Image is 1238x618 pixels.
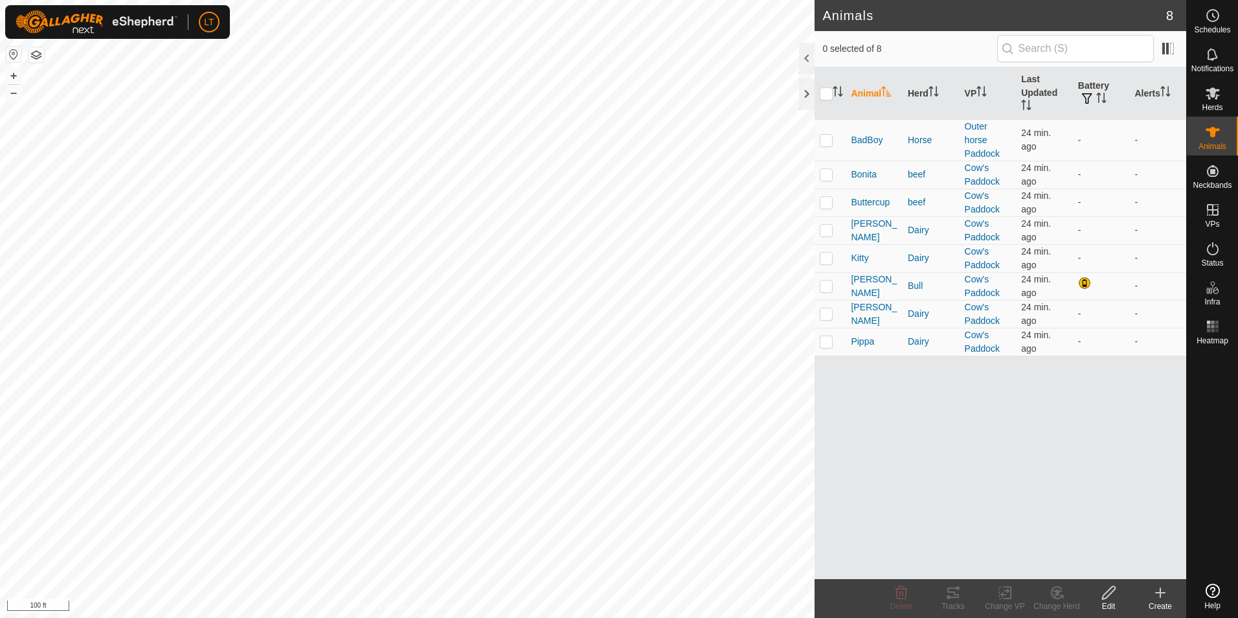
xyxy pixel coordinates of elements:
td: - [1073,189,1130,216]
div: Edit [1083,601,1134,612]
td: - [1073,244,1130,272]
button: – [6,85,21,100]
span: 8 [1166,6,1173,25]
span: Buttercup [851,196,890,209]
div: Dairy [908,335,954,349]
div: beef [908,168,954,181]
td: - [1129,161,1186,189]
span: Notifications [1191,65,1233,73]
span: 0 selected of 8 [822,42,996,56]
a: Cow's Paddock [965,330,1000,354]
p-sorticon: Activate to sort [1096,95,1107,105]
span: Bonita [851,168,877,181]
span: Status [1201,259,1223,267]
div: Tracks [927,601,979,612]
td: - [1129,328,1186,356]
span: Kitty [851,251,868,265]
td: - [1073,328,1130,356]
th: Battery [1073,67,1130,120]
td: - [1073,300,1130,328]
img: Gallagher Logo [16,10,177,34]
span: Pippa [851,335,874,349]
a: Cow's Paddock [965,274,1000,298]
div: Dairy [908,223,954,237]
span: Sep 11, 2025, 4:33 PM [1021,218,1051,242]
span: [PERSON_NAME] [851,273,897,300]
span: Animals [1199,143,1226,150]
a: Cow's Paddock [965,218,1000,242]
th: Last Updated [1016,67,1073,120]
p-sorticon: Activate to sort [1021,102,1031,112]
td: - [1073,119,1130,161]
a: Cow's Paddock [965,246,1000,270]
span: Help [1204,602,1221,610]
a: Contact Us [420,601,458,613]
th: Alerts [1129,67,1186,120]
span: Infra [1204,298,1220,306]
span: Schedules [1194,26,1230,34]
input: Search (S) [997,35,1154,62]
td: - [1129,300,1186,328]
div: Bull [908,279,954,293]
th: VP [960,67,1017,120]
div: Create [1134,601,1186,612]
td: - [1129,189,1186,216]
span: [PERSON_NAME] [851,217,897,244]
span: BadBoy [851,133,883,147]
a: Privacy Policy [356,601,405,613]
span: Sep 11, 2025, 4:33 PM [1021,274,1051,298]
p-sorticon: Activate to sort [881,88,892,98]
span: Sep 11, 2025, 4:33 PM [1021,302,1051,326]
div: beef [908,196,954,209]
p-sorticon: Activate to sort [1160,88,1171,98]
td: - [1073,161,1130,189]
span: VPs [1205,220,1219,228]
span: LT [204,16,214,29]
span: Sep 11, 2025, 4:33 PM [1021,128,1051,152]
div: Dairy [908,307,954,321]
a: Help [1187,578,1238,615]
td: - [1129,244,1186,272]
button: Map Layers [28,47,44,63]
th: Animal [846,67,903,120]
span: Sep 11, 2025, 4:33 PM [1021,330,1051,354]
span: Heatmap [1197,337,1228,345]
button: + [6,68,21,84]
th: Herd [903,67,960,120]
span: Sep 11, 2025, 4:33 PM [1021,190,1051,214]
td: - [1073,216,1130,244]
span: Herds [1202,104,1222,111]
span: Sep 11, 2025, 4:33 PM [1021,163,1051,187]
h2: Animals [822,8,1165,23]
span: Neckbands [1193,181,1232,189]
p-sorticon: Activate to sort [833,88,843,98]
div: Horse [908,133,954,147]
div: Change Herd [1031,601,1083,612]
p-sorticon: Activate to sort [928,88,939,98]
button: Reset Map [6,47,21,62]
a: Outer horse Paddock [965,121,1000,159]
td: - [1129,272,1186,300]
td: - [1129,119,1186,161]
p-sorticon: Activate to sort [976,88,987,98]
span: [PERSON_NAME] [851,301,897,328]
a: Cow's Paddock [965,163,1000,187]
span: Delete [890,602,913,611]
td: - [1129,216,1186,244]
a: Cow's Paddock [965,190,1000,214]
div: Change VP [979,601,1031,612]
span: Sep 11, 2025, 4:33 PM [1021,246,1051,270]
a: Cow's Paddock [965,302,1000,326]
div: Dairy [908,251,954,265]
